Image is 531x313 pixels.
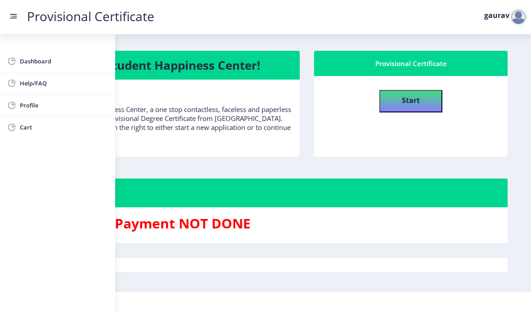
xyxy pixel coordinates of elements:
[27,87,296,141] p: Welcome to Student Happiness Center, a one stop contactless, faceless and paperless solution for ...
[34,186,497,200] h4: Process
[484,12,509,19] label: gaurav
[20,122,108,133] span: Cart
[18,12,163,21] a: Provisional Certificate
[34,215,497,233] h3: Application Payment NOT DONE
[20,78,108,89] span: Help/FAQ
[20,100,108,111] span: Profile
[402,95,420,105] b: Start
[325,58,497,69] div: Provisional Certificate
[20,56,108,67] span: Dashboard
[34,58,289,72] h4: Welcome to Student Happiness Center!
[379,90,442,112] button: Start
